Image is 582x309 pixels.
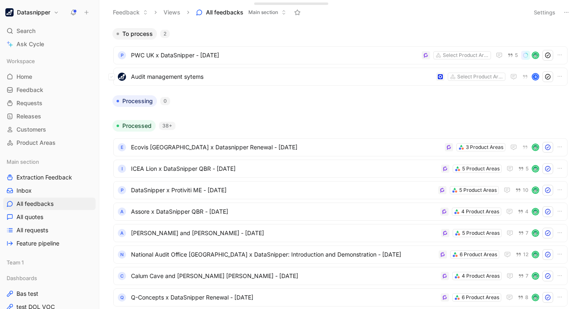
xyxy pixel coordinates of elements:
span: Releases [16,112,41,120]
div: Main section [3,156,96,168]
span: Team 1 [7,258,24,267]
span: Audit management sytems [131,72,433,82]
span: Q-Concepts x DataSnipper Renewal - [DATE] [131,292,437,302]
button: 4 [516,207,530,216]
span: National Audit Office [GEOGRAPHIC_DATA] x DataSnipper: Introduction and Demonstration - [DATE] [131,250,435,259]
span: All requests [16,226,48,234]
img: avatar [533,52,538,58]
button: 5 [506,51,519,60]
button: Processing [112,95,157,107]
div: P [118,186,126,194]
div: C [118,272,126,280]
span: 5 [526,166,528,171]
img: Datasnipper [5,8,14,17]
span: Requests [16,99,42,107]
div: 5 Product Areas [459,186,497,194]
span: 7 [526,274,528,278]
h1: Datasnipper [17,9,50,16]
div: Select Product Areas [457,73,503,81]
div: Team 1 [3,256,96,269]
span: Product Areas [16,139,56,147]
div: 4 Product Areas [462,272,500,280]
a: CCalum Cave and [PERSON_NAME] [PERSON_NAME] - [DATE]4 Product Areas7avatar [113,267,568,285]
img: avatar [533,209,538,215]
img: avatar [533,187,538,193]
a: EEcovis [GEOGRAPHIC_DATA] x Datasnipper Renewal - [DATE]3 Product Areasavatar [113,138,568,156]
div: B [533,74,538,80]
button: To process [112,28,157,40]
img: avatar [533,273,538,279]
div: 5 Product Areas [462,229,500,237]
button: Views [160,6,184,19]
a: Product Areas [3,137,96,149]
span: 5 [515,53,518,58]
a: Feature pipeline [3,237,96,250]
a: All feedbacks [3,198,96,210]
a: PDataSnipper x Protiviti ME - [DATE]5 Product Areas10avatar [113,181,568,199]
div: I [118,165,126,173]
span: [PERSON_NAME] and [PERSON_NAME] - [DATE] [131,228,438,238]
img: avatar [533,144,538,150]
div: P [118,51,126,59]
div: To process2 [109,28,572,89]
div: Dashboards [3,272,96,284]
div: 5 Product Areas [462,165,500,173]
a: AAssore x DataSnipper QBR - [DATE]4 Product Areas4avatar [113,203,568,221]
span: PWC UK x DataSnipper - [DATE] [131,50,418,60]
img: avatar [533,252,538,257]
a: Customers [3,123,96,136]
a: Feedback [3,84,96,96]
button: All feedbacksMain section [192,6,290,19]
button: Settings [530,7,559,18]
img: avatar [533,230,538,236]
div: 38+ [159,122,175,130]
span: Ecovis [GEOGRAPHIC_DATA] x Datasnipper Renewal - [DATE] [131,142,442,152]
span: Bas test [16,290,38,298]
span: Assore x DataSnipper QBR - [DATE] [131,207,437,217]
div: 2 [160,30,170,38]
div: Team 1 [3,256,96,271]
span: Dashboards [7,274,37,282]
a: Home [3,71,96,83]
span: 10 [523,188,528,193]
span: ICEA Lion x DataSnipper QBR - [DATE] [131,164,438,174]
a: Requests [3,97,96,109]
span: Workspace [7,57,35,65]
a: Bas test [3,288,96,300]
button: 5 [517,164,530,173]
button: 12 [514,250,530,259]
button: 8 [516,293,530,302]
span: Home [16,73,32,81]
div: Processing0 [109,95,572,113]
a: Extraction Feedback [3,171,96,184]
div: 0 [160,97,170,105]
span: Calum Cave and [PERSON_NAME] [PERSON_NAME] - [DATE] [131,271,437,281]
a: All quotes [3,211,96,223]
div: N [118,250,126,259]
a: NNational Audit Office [GEOGRAPHIC_DATA] x DataSnipper: Introduction and Demonstration - [DATE]6 ... [113,245,568,264]
span: Main section [7,158,39,166]
span: 12 [523,252,528,257]
button: 10 [514,186,530,195]
span: All quotes [16,213,43,221]
span: To process [122,30,153,38]
span: Feedback [16,86,43,94]
button: 7 [517,229,530,238]
div: E [118,143,126,151]
span: All feedbacks [16,200,54,208]
span: 4 [525,209,528,214]
div: A [118,208,126,216]
span: Processed [122,122,152,130]
button: DatasnipperDatasnipper [3,7,61,18]
span: 8 [525,295,528,300]
div: 3 Product Areas [466,143,503,151]
span: Search [16,26,35,36]
img: logo [118,73,126,81]
span: Feature pipeline [16,239,59,248]
span: Extraction Feedback [16,173,72,182]
button: 7 [517,271,530,281]
a: IICEA Lion x DataSnipper QBR - [DATE]5 Product Areas5avatar [113,160,568,178]
a: Releases [3,110,96,123]
div: Search [3,25,96,37]
div: Q [118,293,126,302]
